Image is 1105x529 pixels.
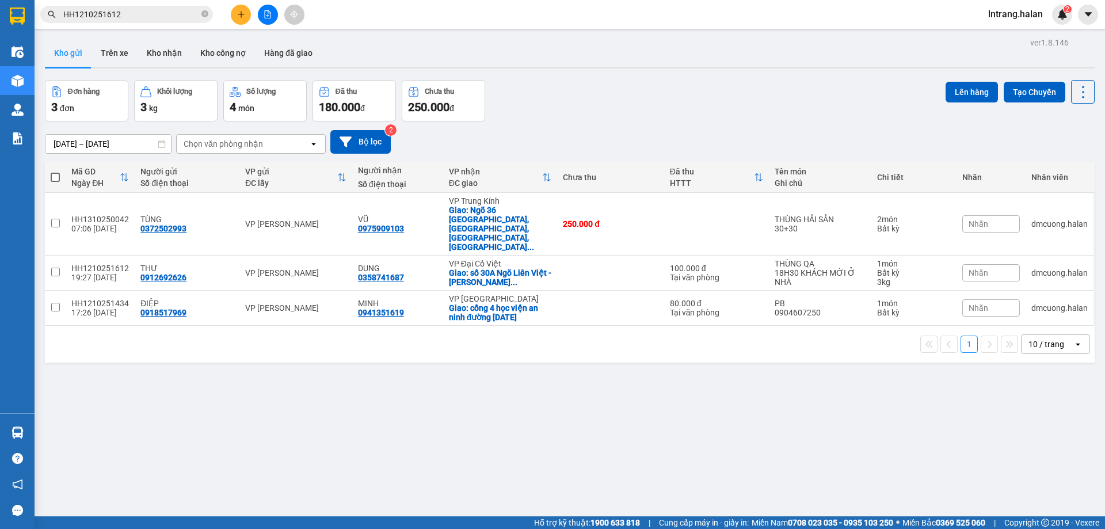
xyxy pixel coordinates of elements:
span: Nhãn [969,219,988,229]
strong: 1900 633 818 [590,518,640,527]
div: Nhân viên [1031,173,1088,182]
th: Toggle SortBy [664,162,769,193]
div: VP gửi [245,167,337,176]
span: Nhãn [969,303,988,313]
img: warehouse-icon [12,46,24,58]
span: file-add [264,10,272,18]
div: DUNG [358,264,437,273]
span: plus [237,10,245,18]
button: Đơn hàng3đơn [45,80,128,121]
span: 3 [51,100,58,114]
div: 0904607250 [775,308,866,317]
img: solution-icon [12,132,24,144]
div: 0941351619 [358,308,404,317]
div: 30+30 [775,224,866,233]
div: 100.000 đ [670,264,763,273]
span: close-circle [201,10,208,17]
div: Mã GD [71,167,120,176]
div: 0918517969 [140,308,186,317]
span: đơn [60,104,74,113]
span: đ [360,104,365,113]
button: Bộ lọc [330,130,391,154]
button: Kho gửi [45,39,92,67]
div: Chọn văn phòng nhận [184,138,263,150]
img: icon-new-feature [1057,9,1068,20]
span: search [48,10,56,18]
div: Số lượng [246,87,276,96]
button: Tạo Chuyến [1004,82,1065,102]
strong: 0369 525 060 [936,518,985,527]
div: VP [PERSON_NAME] [245,268,346,277]
input: Select a date range. [45,135,171,153]
th: Toggle SortBy [66,162,135,193]
th: Toggle SortBy [443,162,558,193]
div: Giao: cổng 4 học viện an ninh đường 19 tháng 5 [449,303,552,322]
button: plus [231,5,251,25]
div: Tại văn phòng [670,308,763,317]
div: 10 / trang [1028,338,1064,350]
th: Toggle SortBy [239,162,352,193]
span: copyright [1041,519,1049,527]
span: caret-down [1083,9,1093,20]
div: Người gửi [140,167,234,176]
div: ĐIỆP [140,299,234,308]
span: 180.000 [319,100,360,114]
div: Giao: số 30A Ngõ Liên Việt - Nguyễn Lương Bằng - Đống Đa - HN [449,268,552,287]
button: Kho nhận [138,39,191,67]
svg: open [1073,340,1083,349]
div: Người nhận [358,166,437,175]
strong: 0708 023 035 - 0935 103 250 [788,518,893,527]
button: 1 [961,336,978,353]
div: dmcuong.halan [1031,303,1088,313]
span: ... [510,277,517,287]
div: Ghi chú [775,178,866,188]
div: 0372502993 [140,224,186,233]
svg: open [309,139,318,149]
span: 3 [140,100,147,114]
span: món [238,104,254,113]
button: caret-down [1078,5,1098,25]
span: aim [290,10,298,18]
div: Khối lượng [157,87,192,96]
span: 250.000 [408,100,449,114]
div: Chưa thu [425,87,454,96]
span: Cung cấp máy in - giấy in: [659,516,749,529]
span: close-circle [201,9,208,20]
div: HH1210251434 [71,299,129,308]
div: Đơn hàng [68,87,100,96]
span: Miền Bắc [902,516,985,529]
div: HH1310250042 [71,215,129,224]
div: VP Đại Cồ Việt [449,259,552,268]
span: Miền Nam [752,516,893,529]
button: Trên xe [92,39,138,67]
button: Khối lượng3kg [134,80,218,121]
div: HTTT [670,178,754,188]
div: 2 món [877,215,951,224]
div: THÙNG HẢI SẢN [775,215,866,224]
div: 18H30 KHÁCH MỚI Ở NHÀ [775,268,866,287]
span: | [649,516,650,529]
span: đ [449,104,454,113]
div: 3 kg [877,277,951,287]
img: logo-vxr [10,7,25,25]
span: 4 [230,100,236,114]
span: message [12,505,23,516]
span: question-circle [12,453,23,464]
button: Số lượng4món [223,80,307,121]
div: Bất kỳ [877,268,951,277]
span: ... [527,242,534,252]
div: THÙNG QA [775,259,866,268]
div: 250.000 đ [563,219,658,229]
sup: 2 [1064,5,1072,13]
div: 07:06 [DATE] [71,224,129,233]
div: VP Trung Kính [449,196,552,205]
button: Hàng đã giao [255,39,322,67]
div: dmcuong.halan [1031,219,1088,229]
div: MINH [358,299,437,308]
div: Tên món [775,167,866,176]
button: Lên hàng [946,82,998,102]
div: Đã thu [670,167,754,176]
div: Số điện thoại [140,178,234,188]
div: 0358741687 [358,273,404,282]
div: VŨ [358,215,437,224]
